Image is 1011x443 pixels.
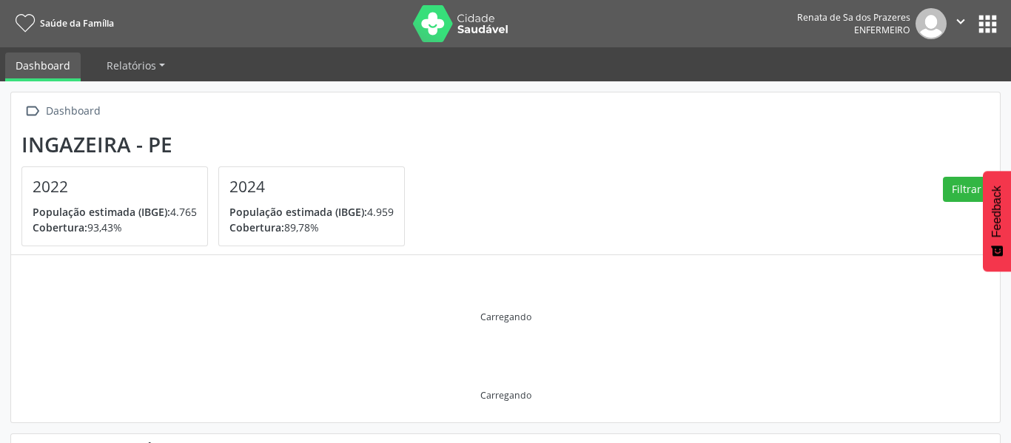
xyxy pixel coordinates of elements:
span: Feedback [990,186,1004,237]
span: Enfermeiro [854,24,910,36]
h4: 2022 [33,177,197,196]
button: Filtrar [943,177,990,202]
a:  Dashboard [21,101,103,122]
div: Ingazeira - PE [21,132,415,157]
span: População estimada (IBGE): [33,205,170,219]
span: População estimada (IBGE): [229,205,367,219]
i:  [21,101,43,122]
a: Relatórios [96,53,175,78]
div: Dashboard [43,101,103,122]
a: Saúde da Família [10,11,114,35]
p: 89,78% [229,220,394,235]
button: Feedback - Mostrar pesquisa [983,171,1011,271]
div: Renata de Sa dos Prazeres [797,11,910,24]
p: 93,43% [33,220,197,235]
span: Relatórios [107,58,156,72]
i:  [953,13,969,30]
a: Dashboard [5,53,81,81]
span: Cobertura: [33,220,87,234]
button:  [947,8,975,39]
div: Carregando [480,311,531,323]
p: 4.959 [229,204,394,220]
img: img [916,8,947,39]
button: apps [975,11,1001,37]
span: Saúde da Família [40,17,114,30]
p: 4.765 [33,204,197,220]
span: Cobertura: [229,220,284,234]
h4: 2024 [229,177,394,196]
div: Carregando [480,389,531,402]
